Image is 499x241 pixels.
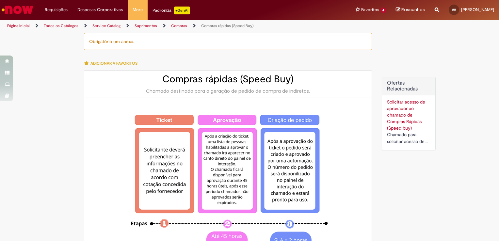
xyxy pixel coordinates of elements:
[461,7,494,12] span: [PERSON_NAME]
[401,7,425,13] span: Rascunhos
[361,7,379,13] span: Favoritos
[133,7,143,13] span: More
[5,20,328,32] ul: Trilhas de página
[44,23,78,28] a: Todos os Catálogos
[201,23,254,28] a: Compras rápidas (Speed Buy)
[91,74,365,85] h2: Compras rápidas (Speed Buy)
[92,23,121,28] a: Service Catalog
[135,23,157,28] a: Suprimentos
[396,7,425,13] a: Rascunhos
[1,3,34,16] img: ServiceNow
[382,77,436,150] div: Ofertas Relacionadas
[84,56,141,70] button: Adicionar a Favoritos
[380,8,386,13] span: 4
[387,131,430,145] div: Chamado para solicitar acesso de aprovador ao ticket de Speed buy
[171,23,187,28] a: Compras
[7,23,30,28] a: Página inicial
[174,7,190,14] p: +GenAi
[77,7,123,13] span: Despesas Corporativas
[153,7,190,14] div: Padroniza
[90,61,137,66] span: Adicionar a Favoritos
[91,88,365,94] div: Chamado destinado para a geração de pedido de compra de indiretos.
[84,33,372,50] div: Obrigatório um anexo.
[387,80,430,92] h2: Ofertas Relacionadas
[387,99,425,131] a: Solicitar acesso de aprovador ao chamado de Compras Rápidas (Speed buy)
[45,7,68,13] span: Requisições
[452,8,456,12] span: AA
